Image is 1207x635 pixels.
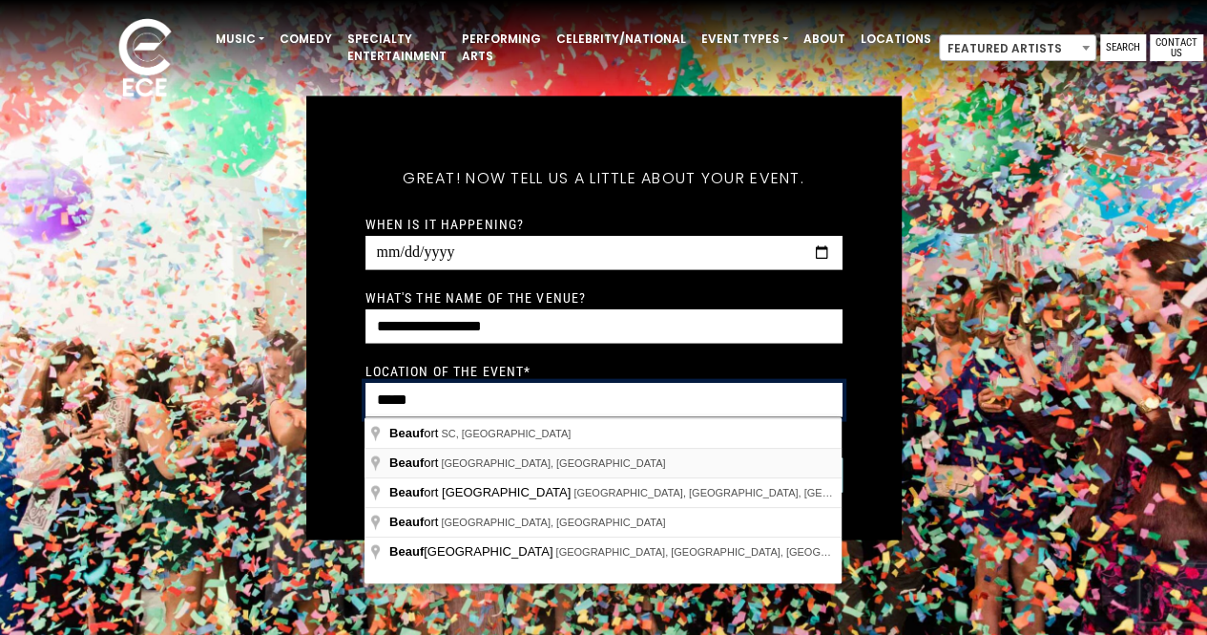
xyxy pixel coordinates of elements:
label: Location of the event [365,362,531,379]
span: ort [389,515,441,529]
span: Beauf [389,426,424,440]
a: Search [1100,34,1146,61]
a: Contact Us [1150,34,1203,61]
a: Celebrity/National [549,23,694,55]
span: Beauf [389,455,424,470]
a: Specialty Entertainment [340,23,454,73]
a: Locations [853,23,939,55]
span: [GEOGRAPHIC_DATA], [GEOGRAPHIC_DATA], [GEOGRAPHIC_DATA] [555,546,895,558]
h5: Great! Now tell us a little about your event. [365,143,843,212]
a: Comedy [272,23,340,55]
span: [GEOGRAPHIC_DATA], [GEOGRAPHIC_DATA] [441,517,665,528]
span: Beauf [389,544,424,559]
span: Beauf [389,485,424,499]
span: Featured Artists [940,35,1095,62]
span: Featured Artists [939,34,1096,61]
span: [GEOGRAPHIC_DATA] [389,544,555,559]
a: Event Types [694,23,796,55]
a: About [796,23,853,55]
a: Performing Arts [454,23,549,73]
label: What's the name of the venue? [365,288,586,306]
span: SC, [GEOGRAPHIC_DATA] [441,428,571,439]
span: ort [389,455,441,470]
span: ort [389,426,441,440]
span: [GEOGRAPHIC_DATA], [GEOGRAPHIC_DATA], [GEOGRAPHIC_DATA] [573,487,913,498]
img: ece_new_logo_whitev2-1.png [97,13,193,106]
span: ort [GEOGRAPHIC_DATA] [389,485,573,499]
span: Beauf [389,515,424,529]
label: When is it happening? [365,215,525,232]
a: Music [208,23,272,55]
span: [GEOGRAPHIC_DATA], [GEOGRAPHIC_DATA] [441,457,665,469]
